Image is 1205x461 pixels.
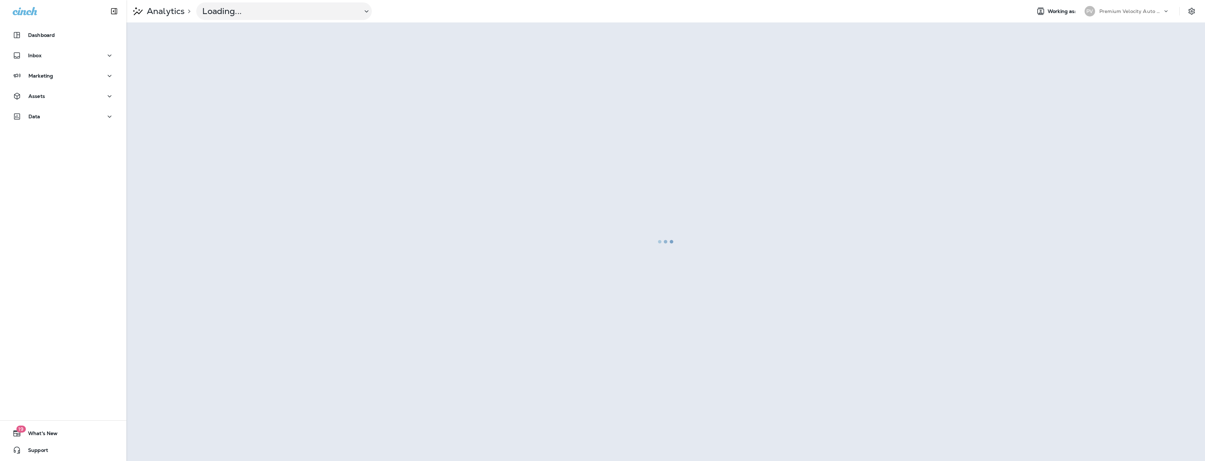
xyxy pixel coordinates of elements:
button: 19What's New [7,426,119,440]
span: Working as: [1048,8,1078,14]
p: Assets [28,93,45,99]
p: Dashboard [28,32,55,38]
p: Analytics [144,6,185,16]
button: Assets [7,89,119,103]
button: Collapse Sidebar [104,4,124,18]
p: Inbox [28,53,41,58]
div: PV [1085,6,1095,16]
span: What's New [21,430,58,439]
span: 19 [16,426,26,433]
button: Support [7,443,119,457]
span: Support [21,447,48,456]
button: Inbox [7,48,119,62]
button: Settings [1185,5,1198,18]
p: Data [28,114,40,119]
p: Marketing [28,73,53,79]
p: Premium Velocity Auto dba Jiffy Lube [1099,8,1163,14]
button: Marketing [7,69,119,83]
p: > [185,8,191,14]
p: Loading... [202,6,357,16]
button: Data [7,109,119,123]
button: Dashboard [7,28,119,42]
